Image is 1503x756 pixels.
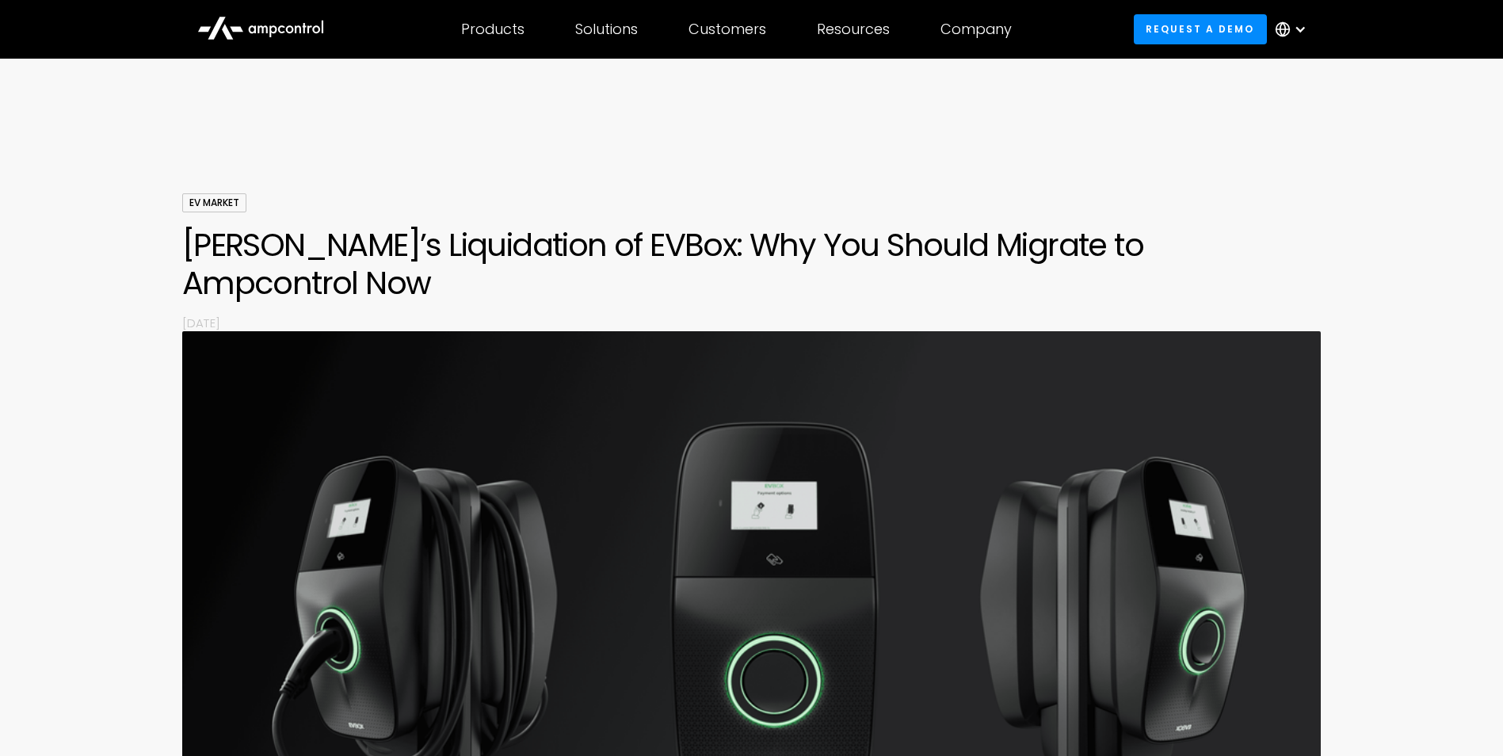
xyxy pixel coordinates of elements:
[575,21,638,38] div: Solutions
[182,193,246,212] div: EV Market
[940,21,1012,38] div: Company
[461,21,525,38] div: Products
[1134,14,1267,44] a: Request a demo
[817,21,890,38] div: Resources
[689,21,766,38] div: Customers
[182,315,1322,331] p: [DATE]
[182,226,1322,302] h1: [PERSON_NAME]’s Liquidation of EVBox: Why You Should Migrate to Ampcontrol Now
